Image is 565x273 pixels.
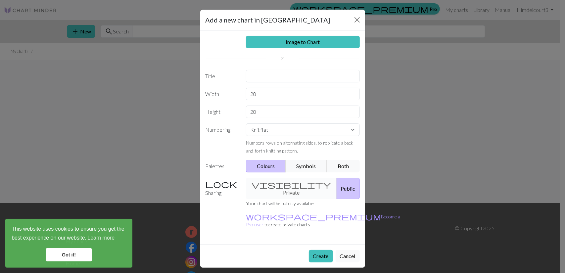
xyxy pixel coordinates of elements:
button: Create [309,250,333,262]
label: Width [202,88,242,100]
a: Become a Pro user [246,214,400,227]
label: Sharing [202,178,242,199]
h5: Add a new chart in [GEOGRAPHIC_DATA] [206,15,330,25]
button: Colours [246,160,286,172]
label: Title [202,70,242,82]
span: workspace_premium [246,212,381,221]
label: Height [202,106,242,118]
span: This website uses cookies to ensure you get the best experience on our website. [12,225,126,243]
button: Both [327,160,360,172]
div: cookieconsent [5,219,132,268]
label: Palettes [202,160,242,172]
button: Public [337,178,360,199]
a: dismiss cookie message [46,248,92,261]
a: learn more about cookies [86,233,116,243]
label: Numbering [202,123,242,155]
small: Numbers rows on alternating sides, to replicate a back-and-forth knitting pattern. [246,140,355,154]
small: Your chart will be publicly available [246,201,314,206]
button: Close [352,15,362,25]
small: to create private charts [246,214,400,227]
button: Symbols [286,160,327,172]
button: Cancel [336,250,360,262]
a: Image to Chart [246,36,360,48]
